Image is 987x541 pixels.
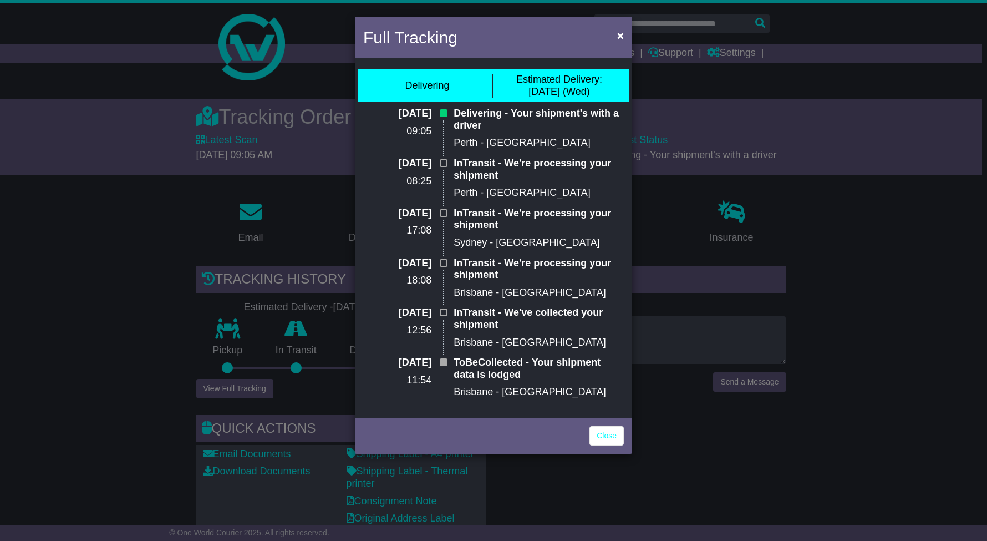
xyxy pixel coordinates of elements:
[363,375,431,387] p: 11:54
[405,80,449,92] div: Delivering
[454,287,624,299] p: Brisbane - [GEOGRAPHIC_DATA]
[363,208,431,220] p: [DATE]
[454,357,624,381] p: ToBeCollected - Your shipment data is lodged
[363,158,431,170] p: [DATE]
[363,325,431,337] p: 12:56
[454,337,624,349] p: Brisbane - [GEOGRAPHIC_DATA]
[363,307,431,319] p: [DATE]
[454,158,624,181] p: InTransit - We're processing your shipment
[589,426,624,446] a: Close
[363,225,431,237] p: 17:08
[617,29,624,42] span: ×
[363,25,457,50] h4: Full Tracking
[454,137,624,149] p: Perth - [GEOGRAPHIC_DATA]
[454,208,624,231] p: InTransit - We're processing your shipment
[363,357,431,369] p: [DATE]
[363,257,431,270] p: [DATE]
[454,307,624,331] p: InTransit - We've collected your shipment
[454,386,624,398] p: Brisbane - [GEOGRAPHIC_DATA]
[516,74,602,98] div: [DATE] (Wed)
[454,237,624,249] p: Sydney - [GEOGRAPHIC_DATA]
[612,24,629,47] button: Close
[363,108,431,120] p: [DATE]
[454,108,624,132] p: Delivering - Your shipment's with a driver
[363,275,431,287] p: 18:08
[454,257,624,281] p: InTransit - We're processing your shipment
[363,175,431,188] p: 08:25
[516,74,602,85] span: Estimated Delivery:
[363,125,431,138] p: 09:05
[454,187,624,199] p: Perth - [GEOGRAPHIC_DATA]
